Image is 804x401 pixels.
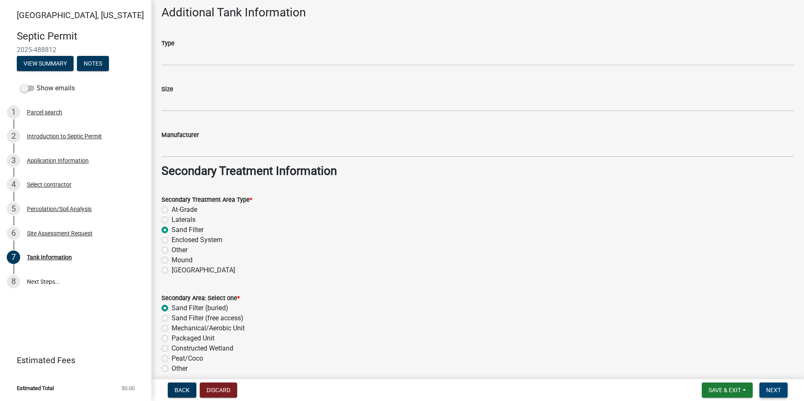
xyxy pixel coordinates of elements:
[175,387,190,393] span: Back
[168,383,196,398] button: Back
[200,383,237,398] button: Discard
[7,106,20,119] div: 1
[172,245,188,255] label: Other
[17,46,135,54] span: 2025-488812
[172,354,203,364] label: Peat/Coco
[172,235,222,245] label: Enclosed System
[27,254,72,260] div: Tank Information
[17,385,54,391] span: Estimated Total
[77,61,109,67] wm-modal-confirm: Notes
[172,364,188,374] label: Other
[161,132,199,138] label: Manufacturer
[7,178,20,191] div: 4
[17,61,74,67] wm-modal-confirm: Summary
[122,385,135,391] span: $0.00
[161,295,240,301] label: Secondary Area: Select one
[17,10,144,20] span: [GEOGRAPHIC_DATA], [US_STATE]
[161,164,337,178] strong: Secondary Treatment Information
[7,275,20,288] div: 8
[20,83,75,93] label: Show emails
[172,265,235,275] label: [GEOGRAPHIC_DATA]
[172,205,197,215] label: At-Grade
[77,56,109,71] button: Notes
[161,197,252,203] label: Secondary Treatment Area Type
[7,154,20,167] div: 3
[172,333,214,343] label: Packaged Unit
[27,158,89,164] div: Application Information
[161,41,175,47] label: Type
[172,313,243,323] label: Sand Filter (free access)
[172,225,204,235] label: Sand Filter
[172,215,196,225] label: Laterals
[7,251,20,264] div: 7
[17,56,74,71] button: View Summary
[172,323,245,333] label: Mechanical/Aerobic Unit
[17,30,145,42] h4: Septic Permit
[27,109,62,115] div: Parcel search
[172,343,233,354] label: Constructed Wetland
[759,383,788,398] button: Next
[709,387,741,393] span: Save & Exit
[161,87,173,92] label: Size
[27,206,92,212] div: Percolation/Soil Analysis
[172,303,228,313] label: Sand Filter (buried)
[766,387,781,393] span: Next
[172,255,193,265] label: Mound
[7,129,20,143] div: 2
[7,352,138,369] a: Estimated Fees
[27,133,102,139] div: Introduction to Septic Permit
[7,202,20,216] div: 5
[27,182,71,187] div: Select contractor
[27,230,93,236] div: Site Assessment Request
[7,227,20,240] div: 6
[702,383,753,398] button: Save & Exit
[161,5,794,20] h3: Additional Tank Information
